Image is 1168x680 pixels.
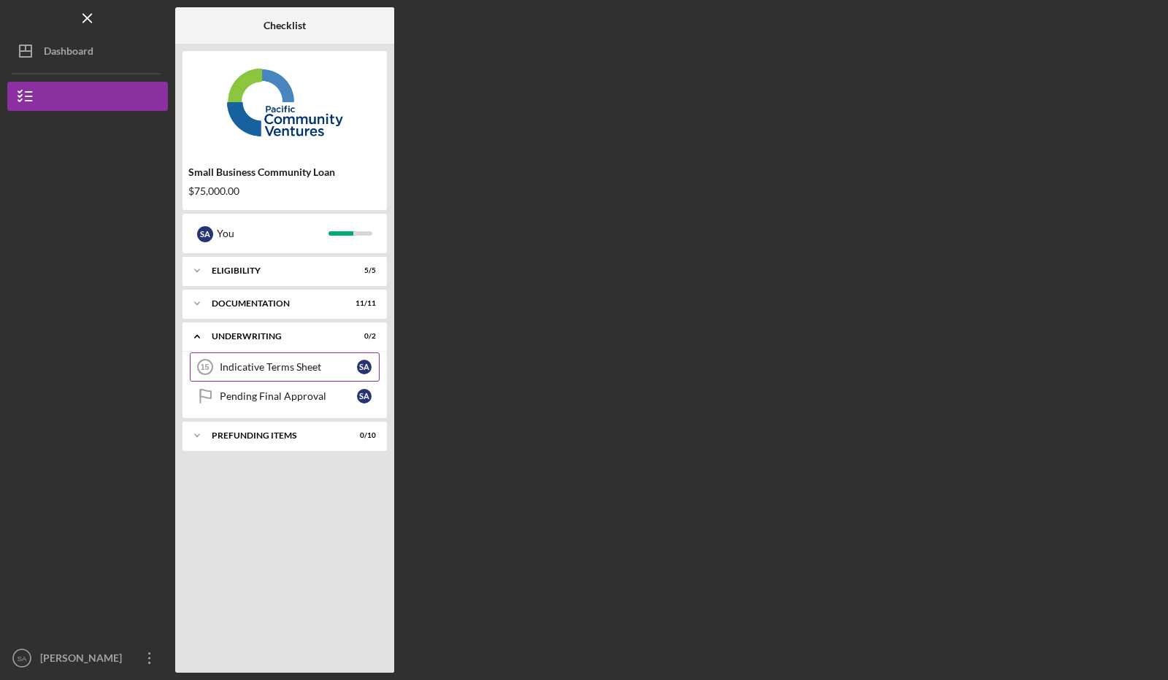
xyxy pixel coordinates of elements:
[212,266,339,275] div: Eligibility
[7,36,168,66] button: Dashboard
[350,332,376,341] div: 0 / 2
[220,390,357,402] div: Pending Final Approval
[212,299,339,308] div: Documentation
[350,266,376,275] div: 5 / 5
[36,644,131,676] div: [PERSON_NAME]
[212,431,339,440] div: Prefunding Items
[190,352,380,382] a: 15Indicative Terms SheetSA
[182,58,387,146] img: Product logo
[18,654,27,662] text: SA
[188,166,381,178] div: Small Business Community Loan
[357,360,372,374] div: S A
[220,361,357,373] div: Indicative Terms Sheet
[44,36,93,69] div: Dashboard
[200,363,209,371] tspan: 15
[197,226,213,242] div: S A
[357,389,372,403] div: S A
[190,382,380,411] a: Pending Final ApprovalSA
[188,185,381,197] div: $75,000.00
[350,299,376,308] div: 11 / 11
[264,20,306,31] b: Checklist
[350,431,376,440] div: 0 / 10
[212,332,339,341] div: Underwriting
[217,221,328,246] div: You
[7,644,168,673] button: SA[PERSON_NAME]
